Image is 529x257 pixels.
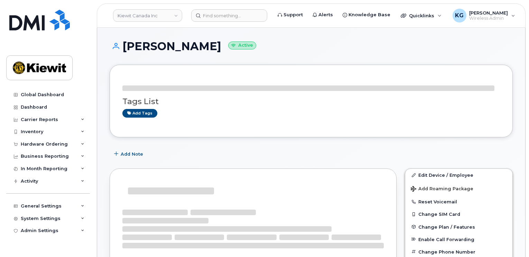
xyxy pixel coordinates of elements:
[405,221,512,233] button: Change Plan / Features
[411,186,473,193] span: Add Roaming Package
[228,42,256,49] small: Active
[405,195,512,208] button: Reset Voicemail
[405,208,512,220] button: Change SIM Card
[110,40,513,52] h1: [PERSON_NAME]
[405,233,512,246] button: Enable Call Forwarding
[122,109,157,118] a: Add tags
[110,148,149,160] button: Add Note
[122,97,500,106] h3: Tags List
[418,237,474,242] span: Enable Call Forwarding
[405,181,512,195] button: Add Roaming Package
[418,224,475,229] span: Change Plan / Features
[121,151,143,157] span: Add Note
[405,169,512,181] a: Edit Device / Employee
